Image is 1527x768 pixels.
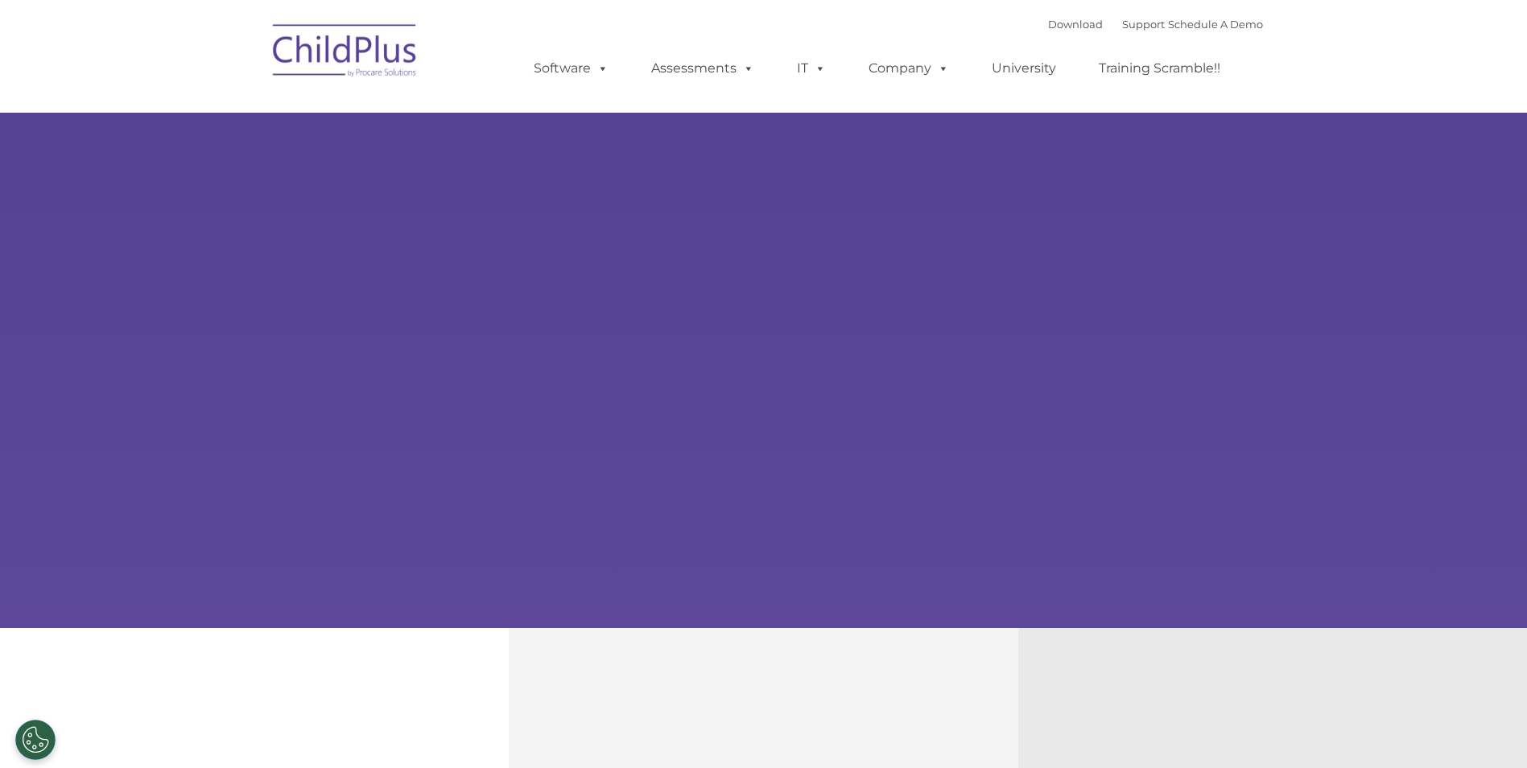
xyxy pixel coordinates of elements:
a: Support [1122,18,1165,31]
span: Phone number [224,172,292,184]
a: Company [852,52,965,85]
a: Assessments [635,52,770,85]
a: IT [781,52,842,85]
a: Schedule A Demo [1168,18,1263,31]
button: Cookies Settings [15,720,56,760]
a: Download [1048,18,1103,31]
a: Software [518,52,625,85]
img: ChildPlus by Procare Solutions [265,13,426,93]
font: | [1048,18,1263,31]
span: Last name [224,106,273,118]
a: Training Scramble!! [1083,52,1236,85]
a: University [976,52,1072,85]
